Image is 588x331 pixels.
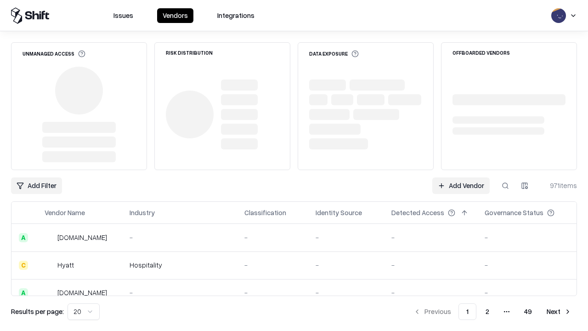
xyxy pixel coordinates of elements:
div: Identity Source [316,208,362,217]
div: - [244,233,301,242]
div: - [391,233,470,242]
button: Add Filter [11,177,62,194]
div: Unmanaged Access [23,50,85,57]
a: Add Vendor [432,177,490,194]
div: C [19,261,28,270]
p: Results per page: [11,307,64,316]
div: - [485,288,569,297]
div: - [316,288,377,297]
button: 2 [478,303,497,320]
div: - [130,233,230,242]
div: [DOMAIN_NAME] [57,288,107,297]
button: Integrations [212,8,260,23]
button: Issues [108,8,139,23]
div: - [485,260,569,270]
button: 49 [517,303,539,320]
div: Hyatt [57,260,74,270]
div: - [244,260,301,270]
div: A [19,233,28,242]
div: Data Exposure [309,50,359,57]
div: - [485,233,569,242]
div: - [244,288,301,297]
button: 1 [458,303,476,320]
div: A [19,288,28,297]
div: - [316,233,377,242]
img: Hyatt [45,261,54,270]
div: - [391,288,470,297]
div: Detected Access [391,208,444,217]
div: Classification [244,208,286,217]
nav: pagination [408,303,577,320]
div: Hospitality [130,260,230,270]
div: Offboarded Vendors [452,50,510,55]
div: - [391,260,470,270]
button: Vendors [157,8,193,23]
div: 971 items [540,181,577,190]
img: intrado.com [45,233,54,242]
div: Governance Status [485,208,543,217]
div: [DOMAIN_NAME] [57,233,107,242]
div: - [130,288,230,297]
div: - [316,260,377,270]
img: primesec.co.il [45,288,54,297]
div: Risk Distribution [166,50,213,55]
div: Vendor Name [45,208,85,217]
button: Next [541,303,577,320]
div: Industry [130,208,155,217]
